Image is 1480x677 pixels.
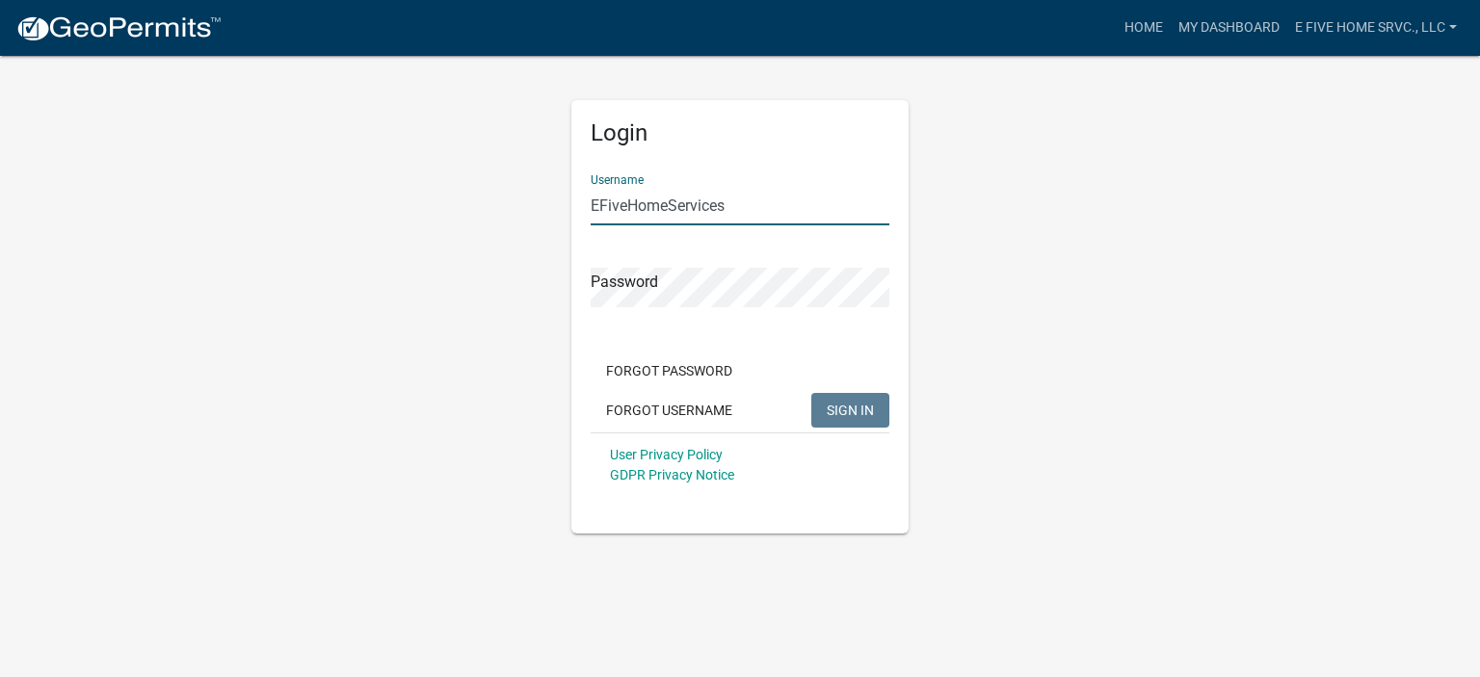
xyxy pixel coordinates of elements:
[1117,10,1171,46] a: Home
[610,467,734,482] a: GDPR Privacy Notice
[827,402,874,417] span: SIGN IN
[591,119,889,147] h5: Login
[591,353,748,388] button: Forgot Password
[1171,10,1287,46] a: My Dashboard
[811,393,889,428] button: SIGN IN
[1287,10,1465,46] a: E Five Home Srvc., LLC
[591,393,748,428] button: Forgot Username
[610,447,723,462] a: User Privacy Policy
